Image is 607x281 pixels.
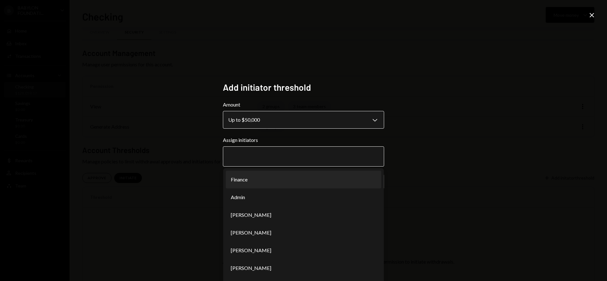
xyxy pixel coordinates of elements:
[226,171,381,188] li: Finance
[223,81,384,94] h2: Add initiator threshold
[226,241,381,259] li: [PERSON_NAME]
[226,259,381,277] li: [PERSON_NAME]
[226,188,381,206] li: Admin
[223,136,384,144] label: Assign initiators
[226,206,381,224] li: [PERSON_NAME]
[223,101,384,108] label: Amount
[223,111,384,129] button: Amount
[226,224,381,241] li: [PERSON_NAME]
